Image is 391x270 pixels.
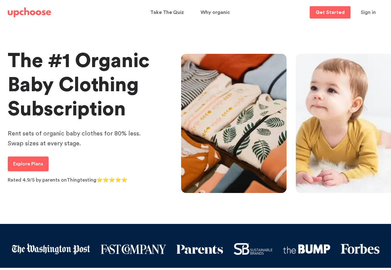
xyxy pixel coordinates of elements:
[8,7,51,17] img: UpChoose
[181,54,287,193] img: Gorgeous organic baby clothes with intricate prints and designs, neatly folded on a table
[67,178,96,182] a: Thingtesting
[340,243,380,255] img: Forbes logo
[13,160,43,168] p: Explore Plans
[201,6,232,19] a: Why organic
[96,178,127,182] span: ⭐⭐⭐⭐⭐
[176,244,224,255] img: Parents logo
[8,51,150,119] span: The #1 Organic Baby Clothing Subscription
[150,6,186,19] a: Take The Quiz
[310,6,351,19] a: Get Started
[201,6,230,19] span: Why organic
[316,10,345,15] p: Get Started
[11,243,90,255] img: Washington post logo
[233,243,273,255] img: Sustainable brands logo
[8,178,67,182] span: Rated 4.9/5 by parents on
[353,6,384,19] button: Sign in
[150,7,184,17] p: Take The Quiz
[361,10,376,15] span: Sign in
[8,129,156,148] p: Rent sets of organic baby clothes for 80% less. Swap sizes at every stage.
[8,156,49,171] a: Explore Plans
[8,6,51,19] a: UpChoose
[100,244,166,255] img: logo fast company
[283,244,330,254] img: the Bump logo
